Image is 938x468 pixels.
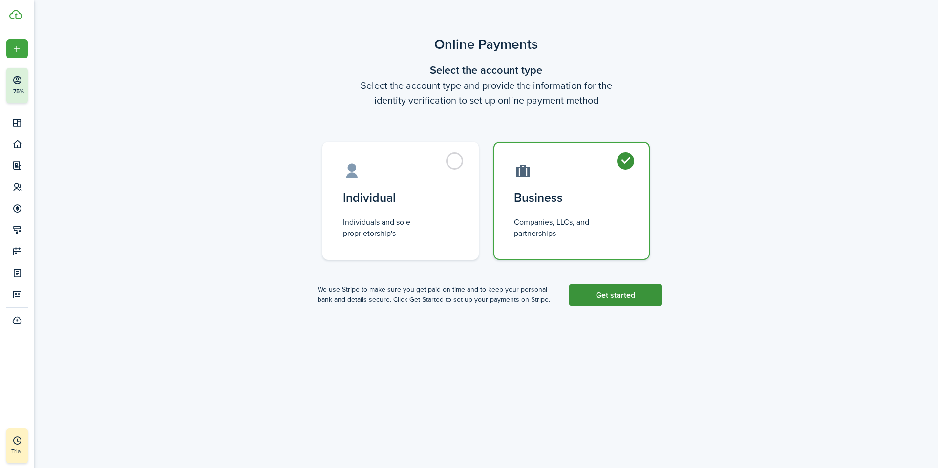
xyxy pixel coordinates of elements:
control-radio-card-title: Individual [343,189,458,207]
control-radio-card-title: Business [514,189,629,207]
button: Open menu [6,39,28,58]
a: Trial [6,428,28,463]
control-radio-card-description: Individuals and sole proprietorship's [343,216,458,239]
scenario-title: Online Payments [310,34,662,55]
button: 75% [6,68,87,103]
p: 75% [12,87,24,96]
img: TenantCloud [9,10,22,19]
p: We use Stripe to make sure you get paid on time and to keep your personal bank and details secure... [318,284,562,306]
control-radio-card-description: Companies, LLCs, and partnerships [514,216,629,239]
a: Get started [569,284,662,306]
wizard-step-header-description: Select the account type and provide the information for the identity verification to set up onlin... [310,78,662,107]
p: Trial [11,447,50,456]
wizard-step-header-title: Select the account type [310,62,662,78]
